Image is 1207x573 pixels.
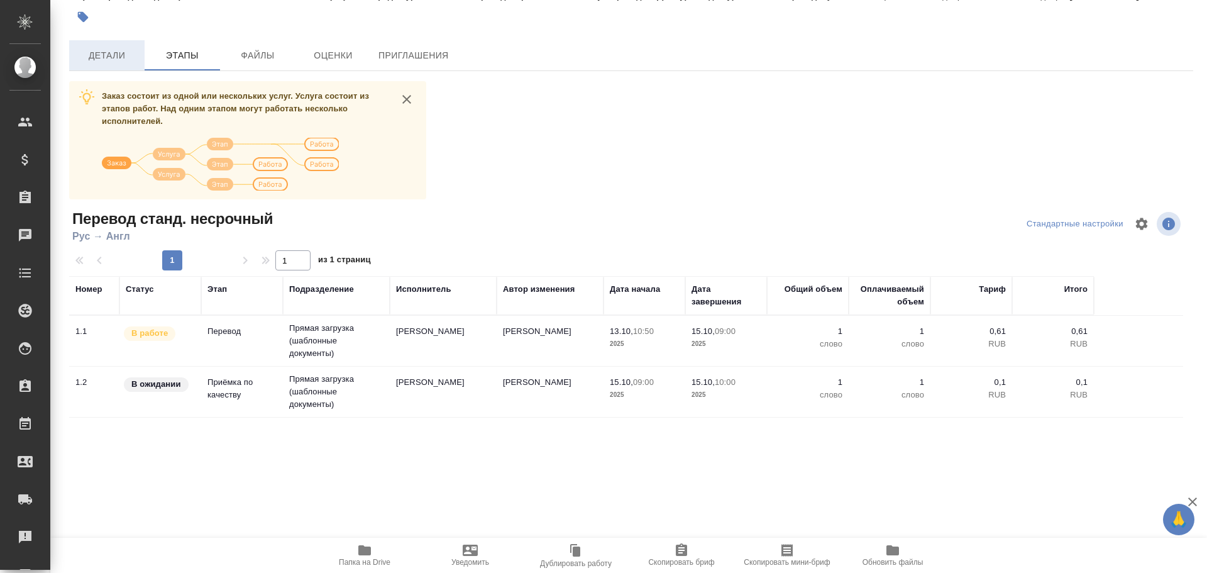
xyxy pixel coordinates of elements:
[75,283,102,296] div: Номер
[126,283,154,296] div: Статус
[715,326,736,336] p: 09:00
[289,283,354,296] div: Подразделение
[207,283,227,296] div: Этап
[610,377,633,387] p: 15.10,
[318,252,371,270] span: из 1 страниц
[692,283,761,308] div: Дата завершения
[785,283,842,296] div: Общий объем
[773,338,842,350] p: слово
[1018,325,1088,338] p: 0,61
[773,376,842,389] p: 1
[390,319,497,363] td: [PERSON_NAME]
[1163,504,1194,535] button: 🙏
[69,229,273,244] span: Рус → Англ
[734,538,840,573] button: Скопировать мини-бриф
[283,316,390,366] td: Прямая загрузка (шаблонные документы)
[692,326,715,336] p: 15.10,
[497,370,603,414] td: [PERSON_NAME]
[131,378,181,391] p: В ожидании
[497,319,603,363] td: [PERSON_NAME]
[855,283,924,308] div: Оплачиваемый объем
[840,538,945,573] button: Обновить файлы
[207,376,277,401] p: Приёмка по качеству
[715,377,736,387] p: 10:00
[863,558,923,567] span: Обновить файлы
[648,558,714,567] span: Скопировать бриф
[390,370,497,414] td: [PERSON_NAME]
[855,376,924,389] p: 1
[1018,338,1088,350] p: RUB
[131,327,168,340] p: В работе
[69,209,273,229] span: Перевод станд. несрочный
[937,325,1006,338] p: 0,61
[744,558,830,567] span: Скопировать мини-бриф
[1018,389,1088,401] p: RUB
[523,538,629,573] button: Дублировать работу
[610,389,679,401] p: 2025
[312,538,417,573] button: Папка на Drive
[855,325,924,338] p: 1
[629,538,734,573] button: Скопировать бриф
[610,283,660,296] div: Дата начала
[396,283,451,296] div: Исполнитель
[303,48,363,64] span: Оценки
[397,90,416,109] button: close
[283,367,390,417] td: Прямая загрузка (шаблонные документы)
[633,377,654,387] p: 09:00
[692,338,761,350] p: 2025
[692,389,761,401] p: 2025
[503,283,575,296] div: Автор изменения
[77,48,137,64] span: Детали
[855,389,924,401] p: слово
[1064,283,1088,296] div: Итого
[378,48,449,64] span: Приглашения
[1018,376,1088,389] p: 0,1
[339,558,390,567] span: Папка на Drive
[773,325,842,338] p: 1
[69,3,97,31] button: Добавить тэг
[75,376,113,389] div: 1.2
[610,338,679,350] p: 2025
[937,389,1006,401] p: RUB
[540,559,612,568] span: Дублировать работу
[451,558,489,567] span: Уведомить
[610,326,633,336] p: 13.10,
[1157,212,1183,236] span: Посмотреть информацию
[1127,209,1157,239] span: Настроить таблицу
[417,538,523,573] button: Уведомить
[1023,214,1127,234] div: split button
[773,389,842,401] p: слово
[937,376,1006,389] p: 0,1
[692,377,715,387] p: 15.10,
[633,326,654,336] p: 10:50
[228,48,288,64] span: Файлы
[75,325,113,338] div: 1.1
[855,338,924,350] p: слово
[207,325,277,338] p: Перевод
[102,91,369,126] span: Заказ состоит из одной или нескольких услуг. Услуга состоит из этапов работ. Над одним этапом мог...
[152,48,212,64] span: Этапы
[1168,506,1189,533] span: 🙏
[937,338,1006,350] p: RUB
[979,283,1006,296] div: Тариф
